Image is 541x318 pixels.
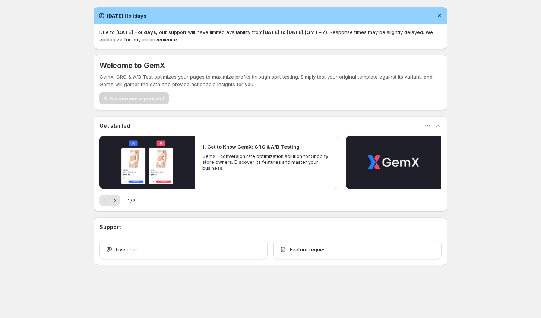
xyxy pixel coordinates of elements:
[263,29,327,35] strong: [DATE] to [DATE] (GMT+7)
[99,61,165,70] h5: Welcome to GemX
[434,10,444,21] button: Dismiss notification
[110,195,120,206] button: Next
[116,246,137,253] span: Live chat
[99,28,442,43] p: Due to , our support will have limited availability from . Response times may be slightly delayed...
[99,195,120,206] nav: Pagination
[99,122,130,130] h3: Get started
[107,12,146,19] h2: [DATE] Holidays
[99,223,121,231] h3: Support
[116,29,156,35] strong: [DATE] Holidays
[202,153,330,171] p: GemX - conversion rate optimization solution for Shopify store owners. Discover its features and ...
[99,73,442,88] p: GemX: CRO & A/B Test optimizes your pages to maximize profits through split testing. Simply test ...
[127,197,135,204] span: 1 / 2
[202,143,300,150] h2: 1. Get to Know GemX: CRO & A/B Testing
[99,136,195,189] button: Play video
[346,136,441,189] button: Play video
[290,246,327,253] span: Feature request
